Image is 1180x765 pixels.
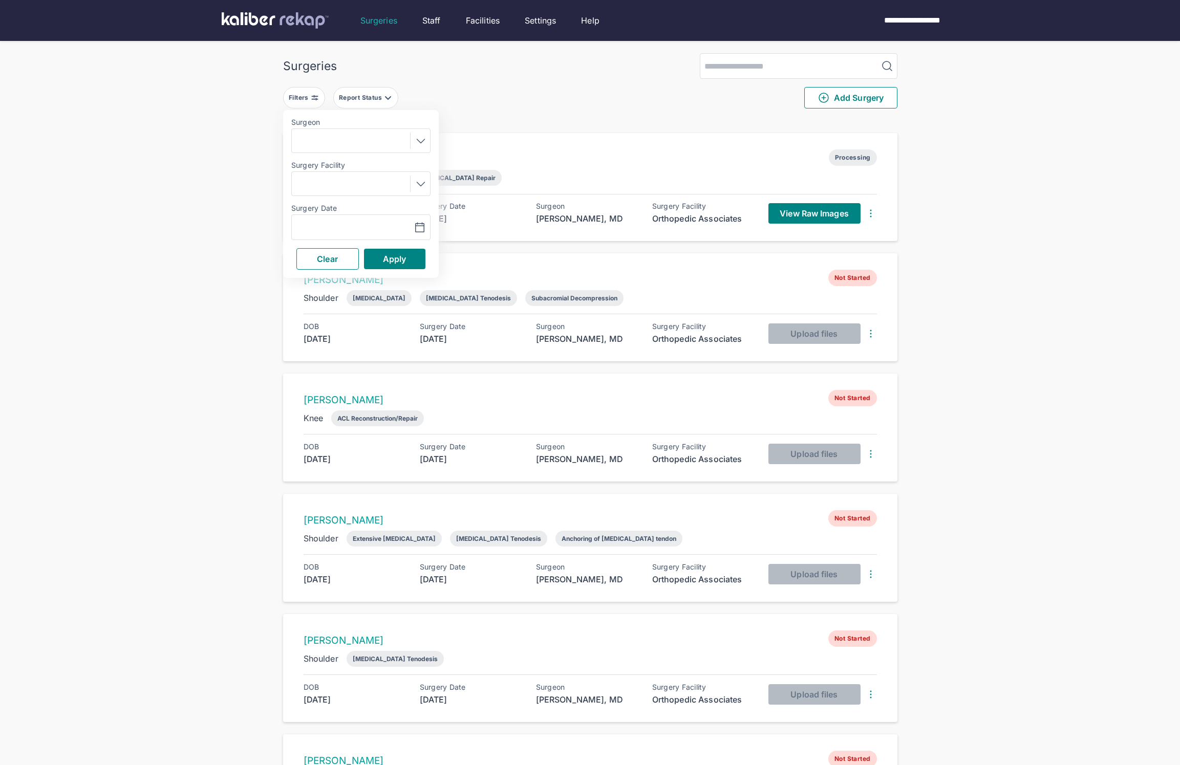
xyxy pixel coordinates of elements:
div: Orthopedic Associates [652,212,755,225]
a: [PERSON_NAME] [304,514,384,526]
label: Surgery Date [291,204,431,212]
div: Orthopedic Associates [652,693,755,706]
div: Anchoring of [MEDICAL_DATA] tendon [562,535,676,542]
button: Apply [364,249,425,269]
div: DOB [304,322,406,331]
div: [MEDICAL_DATA] Repair [422,174,496,182]
div: ACL Reconstruction/Repair [337,414,418,422]
button: Add Surgery [804,87,897,108]
div: Shoulder [304,292,338,304]
div: [DATE] [304,333,406,345]
a: [PERSON_NAME] [304,394,384,406]
span: Not Started [828,270,876,286]
img: filter-caret-down-grey.b3560631.svg [384,94,392,102]
a: Surgeries [360,14,397,27]
div: Subacromial Decompression [531,294,617,302]
div: Surgery Facility [652,683,755,691]
div: [PERSON_NAME], MD [536,693,638,706]
div: Surgery Facility [652,202,755,210]
button: Report Status [333,87,398,108]
img: DotsThreeVertical.31cb0eda.svg [865,327,877,340]
div: Surgery Facility [652,322,755,331]
img: MagnifyingGlass.1dc66aab.svg [881,60,893,72]
button: View Raw Images [768,203,861,224]
div: Surgery Date [420,443,522,451]
div: Surgeon [536,202,638,210]
a: Help [581,14,599,27]
div: [MEDICAL_DATA] Tenodesis [456,535,541,542]
div: Filters [289,94,311,102]
div: Surgery Facility [652,563,755,571]
div: [PERSON_NAME], MD [536,573,638,585]
span: View Raw Images [780,208,849,218]
img: faders-horizontal-grey.d550dbda.svg [311,94,319,102]
button: Upload files [768,564,861,584]
div: Surgery Date [420,202,522,210]
span: Upload files [790,449,838,459]
div: [DATE] [420,573,522,585]
div: DOB [304,683,406,691]
div: [DATE] [304,693,406,706]
button: Clear [296,248,359,270]
div: [MEDICAL_DATA] Tenodesis [426,294,511,302]
img: PlusCircleGreen.5fd88d77.svg [818,92,830,104]
div: [MEDICAL_DATA] [353,294,405,302]
div: Orthopedic Associates [652,453,755,465]
div: 543 entries [283,117,897,129]
div: Knee [304,412,324,424]
div: Surgery Date [420,563,522,571]
div: [DATE] [420,212,522,225]
div: Surgery Date [420,322,522,331]
div: [MEDICAL_DATA] Tenodesis [353,655,438,663]
a: Staff [422,14,441,27]
div: Report Status [339,94,384,102]
img: DotsThreeVertical.31cb0eda.svg [865,207,877,220]
button: Filters [283,87,325,108]
div: [DATE] [304,453,406,465]
div: Surgeon [536,322,638,331]
a: [PERSON_NAME] [304,635,384,646]
div: [PERSON_NAME], MD [536,212,638,225]
a: Facilities [466,14,500,27]
span: Clear [317,254,338,264]
label: Surgery Facility [291,161,431,169]
button: Upload files [768,444,861,464]
div: DOB [304,563,406,571]
span: Processing [829,149,877,166]
div: Surgery Date [420,683,522,691]
div: Shoulder [304,532,338,544]
div: [PERSON_NAME], MD [536,333,638,345]
img: kaliber labs logo [222,12,329,29]
span: Not Started [828,510,876,527]
div: Extensive [MEDICAL_DATA] [353,535,436,542]
div: [DATE] [420,453,522,465]
span: Add Surgery [818,92,884,104]
span: Upload files [790,569,838,579]
div: Surgeries [283,59,337,73]
div: Surgeon [536,563,638,571]
span: Apply [383,254,406,264]
button: Upload files [768,684,861,705]
div: Orthopedic Associates [652,573,755,585]
div: Surgeon [536,683,638,691]
div: [PERSON_NAME], MD [536,453,638,465]
div: [DATE] [420,693,522,706]
img: DotsThreeVertical.31cb0eda.svg [865,568,877,580]
a: Settings [525,14,556,27]
span: Not Started [828,630,876,647]
span: Not Started [828,390,876,406]
div: Surgeon [536,443,638,451]
div: Shoulder [304,652,338,665]
div: [DATE] [304,573,406,585]
div: Surgery Facility [652,443,755,451]
div: DOB [304,443,406,451]
label: Surgeon [291,118,431,126]
img: DotsThreeVertical.31cb0eda.svg [865,688,877,701]
div: [DATE] [420,333,522,345]
div: Orthopedic Associates [652,333,755,345]
img: DotsThreeVertical.31cb0eda.svg [865,448,877,460]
